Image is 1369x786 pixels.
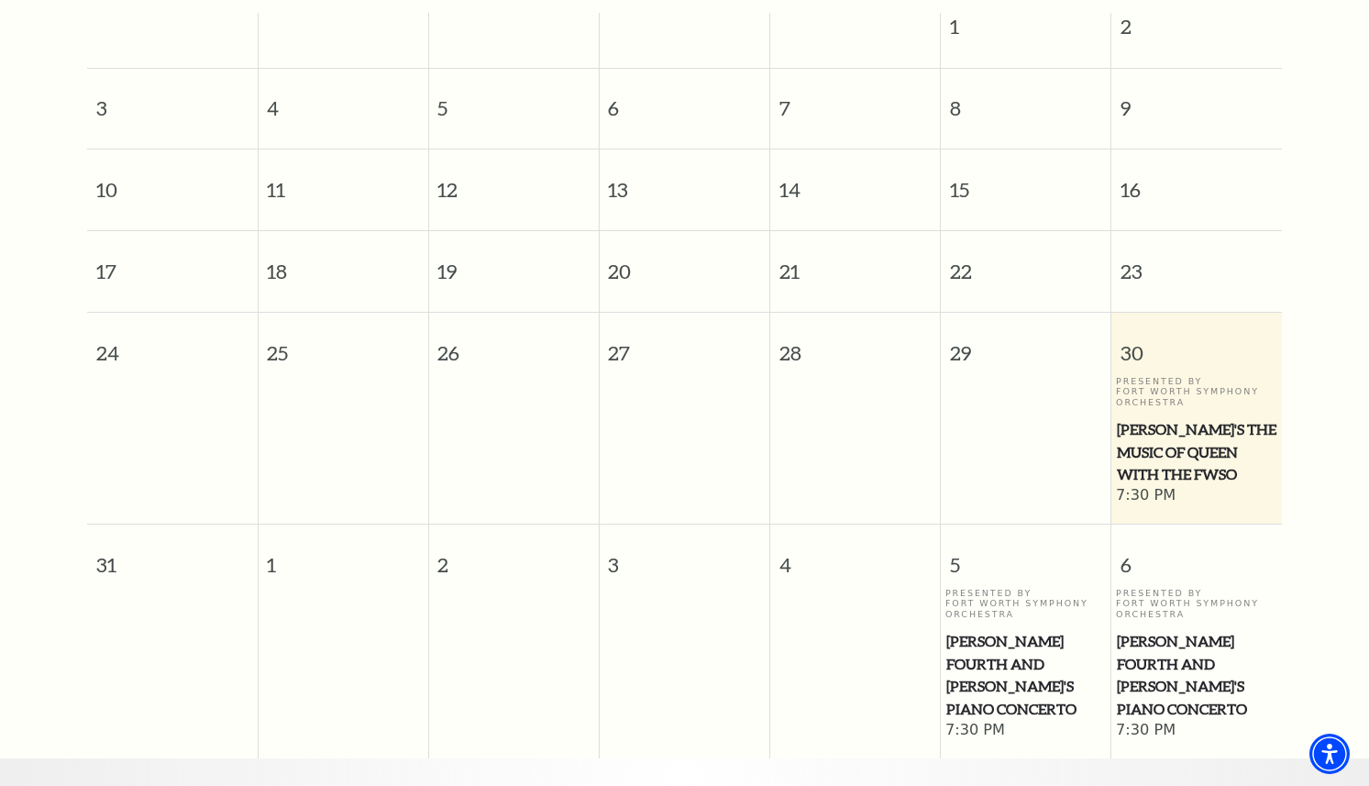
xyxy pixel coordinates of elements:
[946,630,1106,721] span: [PERSON_NAME] Fourth and [PERSON_NAME]'s Piano Concerto
[600,231,769,294] span: 20
[770,69,940,132] span: 7
[429,69,599,132] span: 5
[600,525,769,588] span: 3
[1111,525,1282,588] span: 6
[941,231,1110,294] span: 22
[87,231,258,294] span: 17
[87,69,258,132] span: 3
[945,721,1107,741] span: 7:30 PM
[1116,588,1277,619] p: Presented By Fort Worth Symphony Orchestra
[1117,630,1276,721] span: [PERSON_NAME] Fourth and [PERSON_NAME]'s Piano Concerto
[1309,734,1350,774] div: Accessibility Menu
[770,525,940,588] span: 4
[259,525,428,588] span: 1
[1116,721,1277,741] span: 7:30 PM
[1117,418,1276,486] span: [PERSON_NAME]'s The Music of Queen with the FWSO
[259,231,428,294] span: 18
[770,149,940,213] span: 14
[87,525,258,588] span: 31
[259,313,428,376] span: 25
[1111,313,1282,376] span: 30
[87,313,258,376] span: 24
[259,69,428,132] span: 4
[1111,149,1282,213] span: 16
[1116,376,1277,407] p: Presented By Fort Worth Symphony Orchestra
[945,588,1107,619] p: Presented By Fort Worth Symphony Orchestra
[941,313,1110,376] span: 29
[600,69,769,132] span: 6
[1111,69,1282,132] span: 9
[941,149,1110,213] span: 15
[770,313,940,376] span: 28
[1116,486,1277,506] span: 7:30 PM
[87,149,258,213] span: 10
[600,313,769,376] span: 27
[770,231,940,294] span: 21
[429,149,599,213] span: 12
[941,525,1110,588] span: 5
[1111,231,1282,294] span: 23
[429,231,599,294] span: 19
[941,13,1110,50] span: 1
[259,149,428,213] span: 11
[429,313,599,376] span: 26
[941,69,1110,132] span: 8
[600,149,769,213] span: 13
[429,525,599,588] span: 2
[1111,13,1282,50] span: 2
